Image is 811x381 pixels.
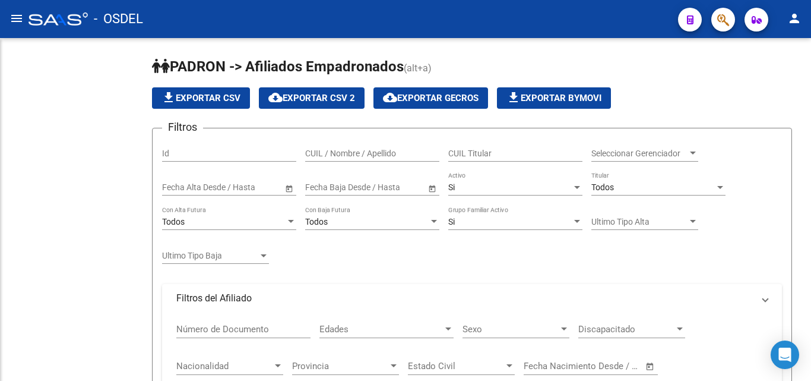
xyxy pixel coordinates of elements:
span: Nacionalidad [176,361,273,371]
span: PADRON -> Afiliados Empadronados [152,58,404,75]
span: Sexo [462,324,559,335]
mat-icon: menu [9,11,24,26]
span: Ultimo Tipo Baja [162,251,258,261]
input: Fecha fin [582,361,640,371]
span: - OSDEL [94,6,143,32]
span: Exportar Bymovi [506,93,601,103]
input: Fecha fin [216,182,274,193]
span: Todos [162,217,185,226]
button: Open calendar [426,182,438,194]
span: Todos [591,182,614,192]
span: (alt+a) [404,62,432,74]
button: Open calendar [644,360,657,373]
input: Fecha inicio [162,182,205,193]
span: Discapacitado [578,324,674,335]
mat-icon: cloud_download [383,90,397,105]
span: Estado Civil [408,361,504,371]
span: Provincia [292,361,388,371]
mat-panel-title: Filtros del Afiliado [176,292,753,305]
mat-icon: file_download [506,90,521,105]
span: Todos [305,217,328,226]
button: Open calendar [283,182,295,194]
button: Exportar CSV 2 [259,87,365,109]
input: Fecha inicio [524,361,572,371]
span: Seleccionar Gerenciador [591,149,688,159]
span: Ultimo Tipo Alta [591,217,688,227]
span: Si [448,182,455,192]
mat-icon: cloud_download [268,90,283,105]
div: Open Intercom Messenger [771,341,799,369]
span: Exportar CSV [161,93,240,103]
button: Exportar GECROS [373,87,488,109]
h3: Filtros [162,119,203,136]
input: Fecha fin [359,182,417,193]
input: Fecha inicio [305,182,349,193]
mat-icon: person [787,11,802,26]
mat-icon: file_download [161,90,176,105]
button: Exportar CSV [152,87,250,109]
mat-expansion-panel-header: Filtros del Afiliado [162,284,782,313]
span: Edades [319,324,443,335]
span: Exportar CSV 2 [268,93,355,103]
span: Exportar GECROS [383,93,479,103]
button: Exportar Bymovi [497,87,611,109]
span: Si [448,217,455,226]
